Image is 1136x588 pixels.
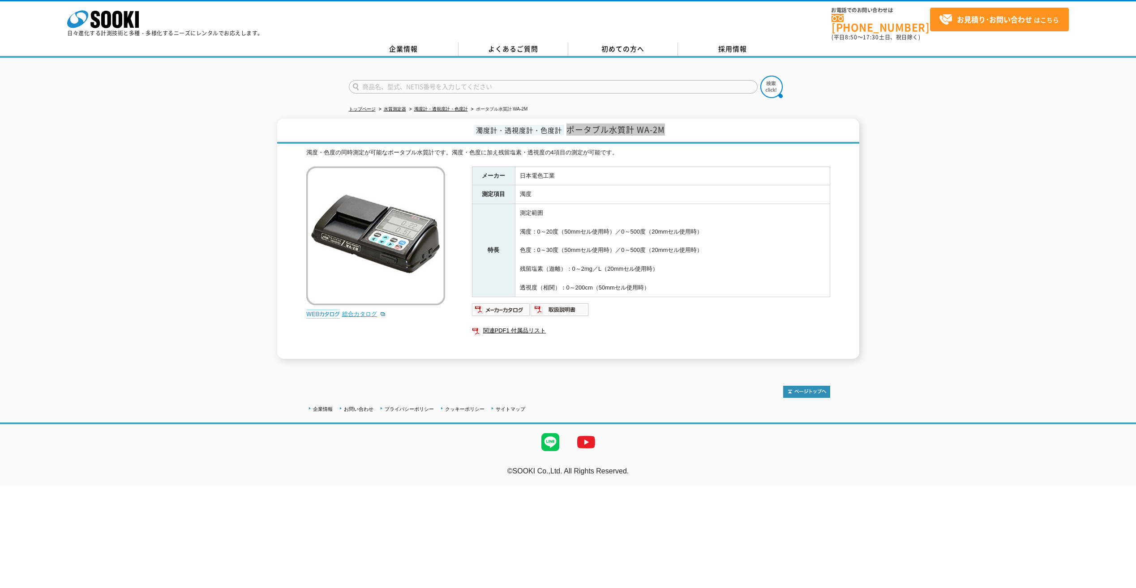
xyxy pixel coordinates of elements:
[832,8,930,13] span: お電話でのお問い合わせは
[344,406,373,412] a: お問い合わせ
[863,33,879,41] span: 17:30
[678,43,788,56] a: 採用情報
[313,406,333,412] a: 企業情報
[67,30,263,36] p: 日々進化する計測技術と多種・多様化するニーズにレンタルでお応えします。
[832,14,930,32] a: [PHONE_NUMBER]
[566,124,665,136] span: ポータブル水質計 WA-2M
[472,309,531,315] a: メーカーカタログ
[515,204,830,297] td: 測定範囲 濁度：0～20度（50mmセル使用時）／0～500度（20mmセル使用時） 色度：0～30度（50mmセル使用時）／0～500度（20mmセル使用時） 残留塩素（遊離）：0～2mg／L...
[384,107,406,111] a: 水質測定器
[832,33,920,41] span: (平日 ～ 土日、祝日除く)
[306,166,445,305] img: ポータブル水質計 WA-2M
[385,406,434,412] a: プライバシーポリシー
[349,80,758,94] input: 商品名、型式、NETIS番号を入力してください
[349,43,459,56] a: 企業情報
[515,185,830,204] td: 濁度
[531,309,589,315] a: 取扱説明書
[342,311,386,317] a: 総合カタログ
[472,166,515,185] th: メーカー
[472,325,830,337] a: 関連PDF1 付属品リスト
[459,43,568,56] a: よくあるご質問
[930,8,1069,31] a: お見積り･お問い合わせはこちら
[414,107,468,111] a: 濁度計・透視度計・色度計
[306,310,340,319] img: webカタログ
[306,148,830,158] div: 濁度・色度の同時測定が可能なポータブル水質計です。濁度・色度に加え残留塩素・透視度の4項目の測定が可能です。
[496,406,525,412] a: サイトマップ
[1102,477,1136,484] a: テストMail
[474,125,564,135] span: 濁度計・透視度計・色度計
[515,166,830,185] td: 日本電色工業
[469,105,528,114] li: ポータブル水質計 WA-2M
[532,424,568,460] img: LINE
[939,13,1059,26] span: はこちら
[472,204,515,297] th: 特長
[783,386,830,398] img: トップページへ
[568,43,678,56] a: 初めての方へ
[472,303,531,317] img: メーカーカタログ
[601,44,644,54] span: 初めての方へ
[568,424,604,460] img: YouTube
[957,14,1032,25] strong: お見積り･お問い合わせ
[349,107,376,111] a: トップページ
[531,303,589,317] img: 取扱説明書
[760,76,783,98] img: btn_search.png
[445,406,484,412] a: クッキーポリシー
[845,33,857,41] span: 8:50
[472,185,515,204] th: 測定項目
